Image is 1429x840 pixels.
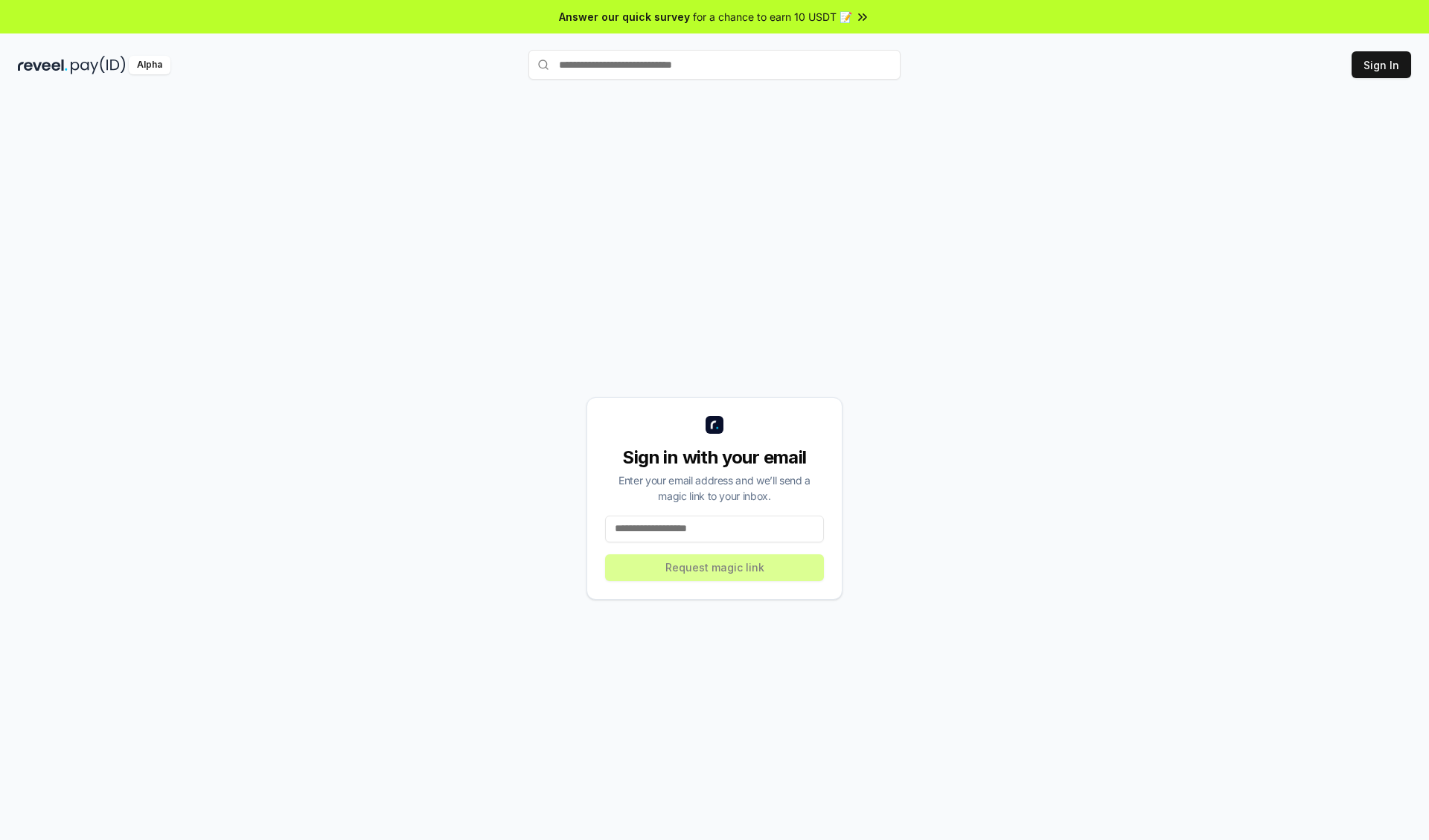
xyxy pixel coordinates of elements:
div: Enter your email address and we’ll send a magic link to your inbox. [605,472,824,504]
div: Alpha [129,56,170,74]
img: pay_id [71,56,126,74]
div: Sign in with your email [605,446,824,469]
span: Answer our quick survey [559,9,690,25]
span: for a chance to earn 10 USDT 📝 [693,9,852,25]
img: reveel_dark [18,56,68,74]
img: logo_small [706,416,723,434]
button: Sign In [1352,51,1411,78]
